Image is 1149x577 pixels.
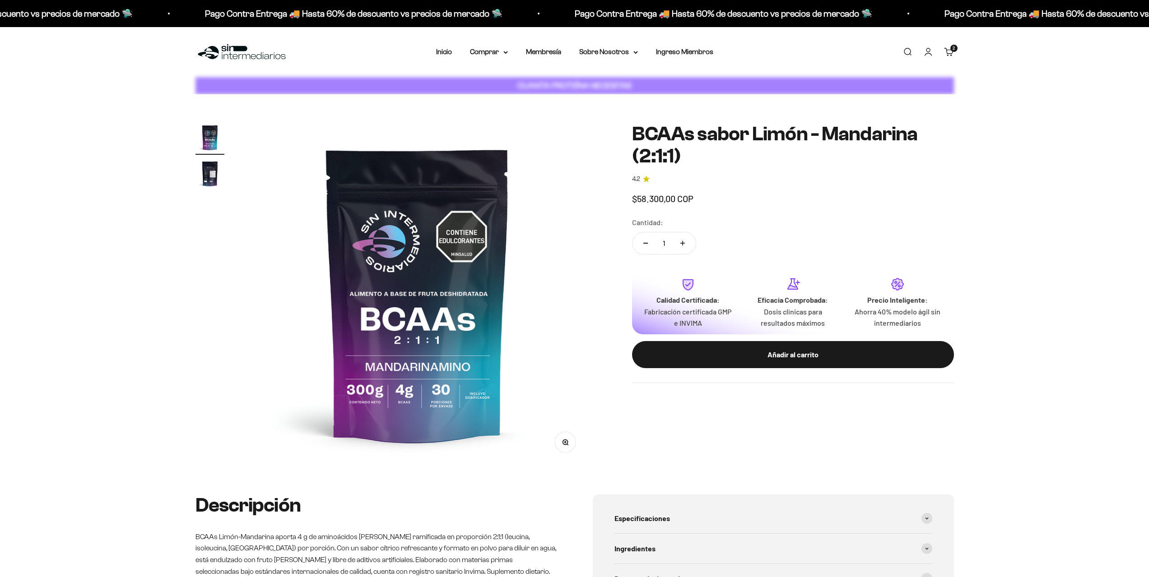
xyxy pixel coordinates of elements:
button: Añadir al carrito [632,341,954,368]
h2: Descripción [195,494,557,516]
a: Inicio [436,48,452,55]
strong: Precio Inteligente: [867,295,928,304]
img: BCAAs sabor Limón - Mandarina (2:1:1) [195,159,224,188]
span: Ingredientes [614,543,656,554]
a: Ingreso Miembros [656,48,713,55]
button: Ir al artículo 2 [195,159,224,191]
span: 2 [953,46,955,51]
p: Fabricación certificada GMP e INVIMA [643,306,733,329]
a: 4.24.2 de 5.0 estrellas [632,174,954,184]
summary: Ingredientes [614,534,932,563]
summary: Sobre Nosotros [579,46,638,58]
sale-price: $58.300,00 COP [632,191,693,206]
strong: CUANTA PROTEÍNA NECESITAS [517,81,632,90]
label: Cantidad: [632,217,663,228]
p: Ahorra 40% modelo ágil sin intermediarios [852,306,943,329]
h1: BCAAs sabor Limón - Mandarina (2:1:1) [632,123,954,167]
img: BCAAs sabor Limón - Mandarina (2:1:1) [246,123,589,466]
span: Especificaciones [614,512,670,524]
summary: Especificaciones [614,503,932,533]
strong: Eficacia Comprobada: [758,295,828,304]
button: Reducir cantidad [633,232,659,254]
span: 4.2 [632,174,640,184]
img: BCAAs sabor Limón - Mandarina (2:1:1) [195,123,224,152]
summary: Comprar [470,46,508,58]
button: Aumentar cantidad [670,232,696,254]
p: Dosis clínicas para resultados máximos [748,306,838,329]
button: Ir al artículo 1 [195,123,224,155]
a: Membresía [526,48,561,55]
p: Pago Contra Entrega 🚚 Hasta 60% de descuento vs precios de mercado 🛸 [205,6,502,21]
div: Añadir al carrito [650,349,936,360]
p: Pago Contra Entrega 🚚 Hasta 60% de descuento vs precios de mercado 🛸 [575,6,872,21]
strong: Calidad Certificada: [656,295,720,304]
